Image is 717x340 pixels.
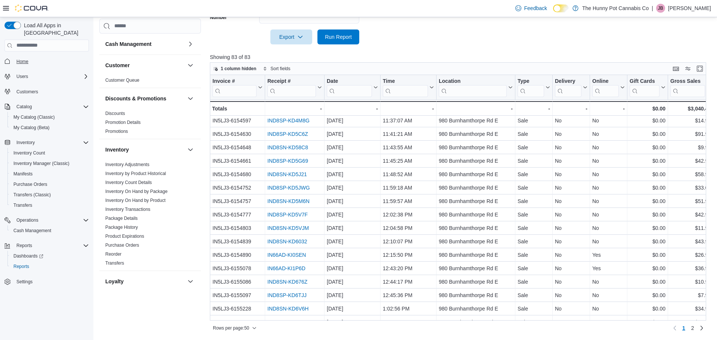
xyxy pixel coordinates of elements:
a: Transfers [105,261,124,266]
button: Loyalty [105,278,184,285]
span: Inventory Transactions [105,206,150,212]
div: $0.00 [630,130,665,138]
div: - [555,104,587,113]
a: IND8SP-KD6TJJ [267,292,307,298]
div: No [592,197,625,206]
div: 12:02:38 PM [383,210,434,219]
span: Home [16,59,28,65]
button: Online [592,78,625,97]
div: IN5LJ3-6154752 [212,183,263,192]
div: 980 Burnhamthorpe Rd E [439,170,513,179]
input: Dark Mode [553,4,569,12]
button: Manifests [7,169,92,179]
a: IND8SP-KD5G69 [267,158,308,164]
span: Discounts [105,110,125,116]
button: Transfers (Classic) [7,190,92,200]
span: Manifests [13,171,32,177]
span: Inventory Manager (Classic) [10,159,89,168]
div: $9.96 [670,143,711,152]
div: No [555,170,587,179]
button: Display options [683,64,692,73]
button: Users [1,71,92,82]
a: Next page [697,324,706,333]
a: Feedback [512,1,550,16]
div: IN5LJ3-6154757 [212,197,263,206]
span: Rows per page : 50 [213,325,249,331]
div: Gift Card Sales [630,78,659,97]
div: No [555,130,587,138]
div: 980 Burnhamthorpe Rd E [439,156,513,165]
span: Reports [13,263,29,269]
h3: Inventory [105,146,129,153]
div: [DATE] [327,170,378,179]
button: Time [383,78,434,97]
div: Customer [99,76,201,88]
a: My Catalog (Beta) [10,123,53,132]
div: IN5LJ3-6154680 [212,170,263,179]
button: Gift Cards [630,78,665,97]
span: Customer Queue [105,77,139,83]
button: Catalog [1,102,92,112]
span: Export [275,29,308,44]
button: Cash Management [7,225,92,236]
button: Inventory Count [7,148,92,158]
span: Reports [13,241,89,250]
button: Reports [7,261,92,272]
button: Cash Management [105,40,184,48]
a: Product Expirations [105,234,144,239]
a: Page 2 of 2 [688,322,697,334]
span: Package History [105,224,138,230]
button: Cash Management [186,40,195,49]
div: $0.00 [630,183,665,192]
div: 980 Burnhamthorpe Rd E [439,237,513,246]
span: 1 column hidden [221,66,256,72]
div: No [555,156,587,165]
div: Sale [518,143,550,152]
div: IN5LJ3-6154803 [212,224,263,233]
div: No [592,170,625,179]
span: Inventory Manager (Classic) [13,160,69,166]
button: Keyboard shortcuts [671,64,680,73]
div: Receipt # [267,78,316,85]
div: - [518,104,550,113]
span: Run Report [325,33,352,41]
a: Promotions [105,129,128,134]
button: Type [518,78,550,97]
a: Inventory by Product Historical [105,171,166,176]
button: Operations [13,216,41,225]
span: My Catalog (Classic) [13,114,55,120]
button: Users [13,72,31,81]
button: Settings [1,276,92,287]
button: Purchase Orders [7,179,92,190]
a: Reports [10,262,32,271]
div: [DATE] [327,143,378,152]
div: Online [592,78,619,85]
div: IN5LJ3-6154597 [212,116,263,125]
div: Delivery [555,78,581,85]
button: Inventory [105,146,184,153]
div: 980 Burnhamthorpe Rd E [439,116,513,125]
div: Totals [212,104,263,113]
div: Sale [518,197,550,206]
a: Promotion Details [105,120,141,125]
div: No [555,197,587,206]
div: No [592,237,625,246]
a: Inventory Count [10,149,48,157]
button: Sort fields [260,64,293,73]
button: Gross Sales [670,78,711,97]
span: Transfers [13,202,32,208]
div: 11:59:57 AM [383,197,434,206]
div: 12:10:07 PM [383,237,434,246]
div: [DATE] [327,156,378,165]
div: No [592,224,625,233]
span: Inventory On Hand by Product [105,197,165,203]
div: $11.99 [670,224,711,233]
a: Discounts [105,111,125,116]
div: $0.00 [630,237,665,246]
button: Inventory [186,145,195,154]
a: Purchase Orders [10,180,50,189]
button: Reports [13,241,35,250]
div: $51.97 [670,197,711,206]
a: Manifests [10,169,35,178]
button: Export [270,29,312,44]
